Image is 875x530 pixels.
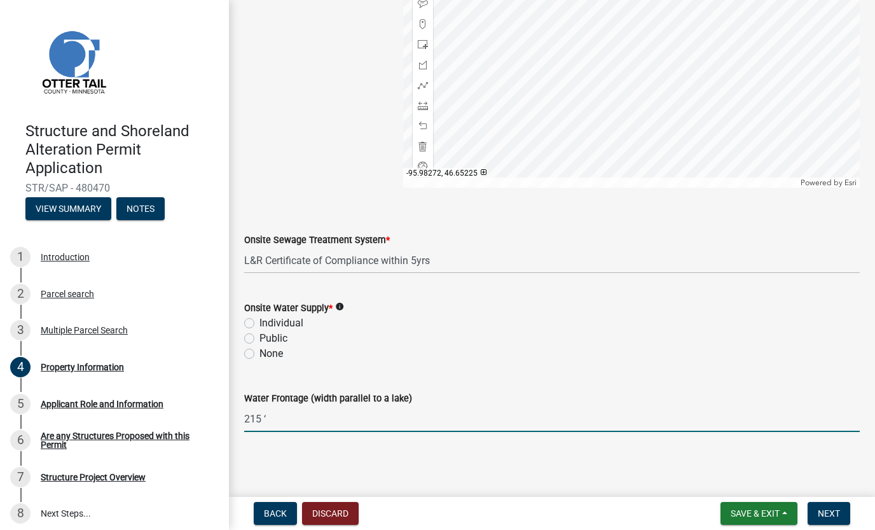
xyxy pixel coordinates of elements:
[41,289,94,298] div: Parcel search
[41,473,146,482] div: Structure Project Overview
[10,320,31,340] div: 3
[25,122,219,177] h4: Structure and Shoreland Alteration Permit Application
[25,197,111,220] button: View Summary
[10,503,31,524] div: 8
[731,508,780,519] span: Save & Exit
[10,394,31,414] div: 5
[41,400,163,408] div: Applicant Role and Information
[10,247,31,267] div: 1
[41,431,209,449] div: Are any Structures Proposed with this Permit
[818,508,840,519] span: Next
[302,502,359,525] button: Discard
[10,430,31,450] div: 6
[25,182,203,194] span: STR/SAP - 480470
[25,205,111,215] wm-modal-confirm: Summary
[259,316,303,331] label: Individual
[797,178,860,188] div: Powered by
[244,394,412,403] label: Water Frontage (width parallel to a lake)
[41,253,90,262] div: Introduction
[254,502,297,525] button: Back
[116,197,165,220] button: Notes
[25,13,121,109] img: Otter Tail County, Minnesota
[116,205,165,215] wm-modal-confirm: Notes
[41,363,124,372] div: Property Information
[335,302,344,311] i: info
[808,502,850,525] button: Next
[259,331,287,346] label: Public
[10,284,31,304] div: 2
[10,357,31,377] div: 4
[41,326,128,335] div: Multiple Parcel Search
[244,236,390,245] label: Onsite Sewage Treatment System
[264,508,287,519] span: Back
[10,467,31,487] div: 7
[244,304,333,313] label: Onsite Water Supply
[259,346,283,361] label: None
[844,178,857,187] a: Esri
[720,502,797,525] button: Save & Exit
